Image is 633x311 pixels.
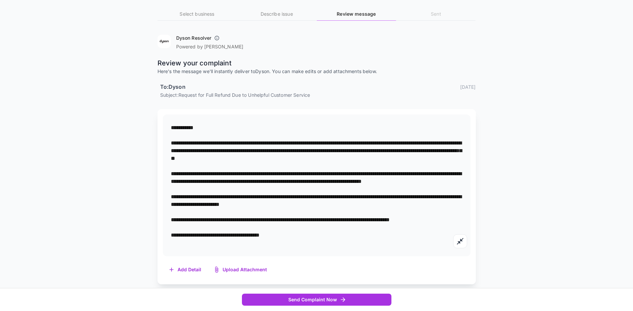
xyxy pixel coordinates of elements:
[160,91,476,98] p: Subject: Request for Full Refund Due to Unhelpful Customer Service
[460,83,476,90] p: [DATE]
[242,294,391,306] button: Send Complaint Now
[317,10,396,18] h6: Review message
[163,263,208,277] button: Add Detail
[176,35,212,41] h6: Dyson Resolver
[157,58,476,68] p: Review your complaint
[157,35,171,48] img: Dyson
[396,10,476,18] h6: Sent
[176,43,244,50] p: Powered by [PERSON_NAME]
[157,68,476,75] p: Here's the message we'll instantly deliver to Dyson . You can make edits or add attachments below.
[160,83,186,91] h6: To: Dyson
[208,263,274,277] button: Upload Attachment
[157,10,237,18] h6: Select business
[237,10,316,18] h6: Describe issue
